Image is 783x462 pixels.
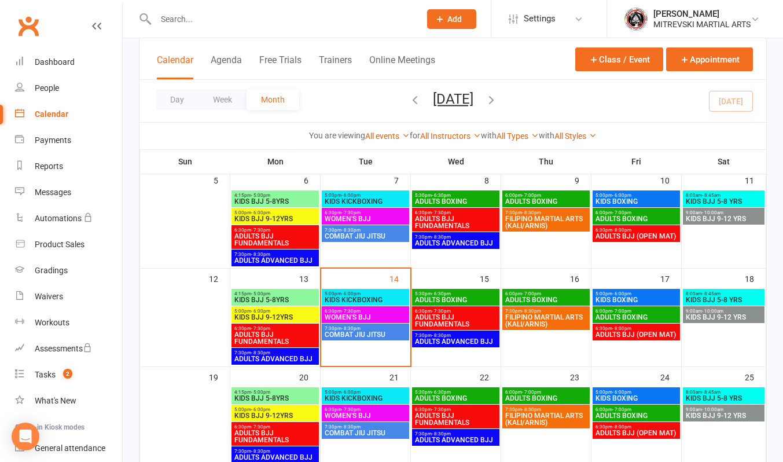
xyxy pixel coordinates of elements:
[341,407,361,412] span: - 7:30pm
[341,193,361,198] span: - 6:00pm
[324,193,407,198] span: 5:00pm
[324,309,407,314] span: 6:30pm
[522,193,541,198] span: - 7:00pm
[324,430,407,437] span: COMBAT JIU JITSU
[209,367,230,386] div: 19
[702,309,723,314] span: - 10:00am
[15,435,122,461] a: General attendance kiosk mode
[15,75,122,101] a: People
[234,412,317,419] span: KIDS BJJ 9-12YRS
[414,338,497,345] span: ADULTS ADVANCED BJJ
[575,47,663,71] button: Class / Event
[251,390,270,395] span: - 5:00pm
[682,149,766,174] th: Sat
[505,309,587,314] span: 7:30pm
[15,284,122,310] a: Waivers
[324,296,407,303] span: KIDS KICKBOXING
[432,210,451,215] span: - 7:30pm
[247,89,299,110] button: Month
[211,54,242,79] button: Agenda
[324,233,407,240] span: COMBAT JIU JITSU
[35,188,71,197] div: Messages
[522,291,541,296] span: - 7:00pm
[251,309,270,314] span: - 6:00pm
[234,331,317,345] span: ADULTS BJJ FUNDAMENTALS
[234,257,317,264] span: ADULTS ADVANCED BJJ
[234,355,317,362] span: ADULTS ADVANCED BJJ
[35,109,68,119] div: Calendar
[433,91,473,107] button: [DATE]
[341,291,361,296] span: - 6:00pm
[484,170,501,189] div: 8
[234,314,317,321] span: KIDS BJJ 9-12YRS
[410,131,420,140] strong: for
[15,362,122,388] a: Tasks 2
[595,412,678,419] span: ADULTS BOXING
[745,367,766,386] div: 25
[251,449,270,454] span: - 8:30pm
[595,193,678,198] span: 5:00pm
[35,396,76,405] div: What's New
[432,309,451,314] span: - 7:30pm
[321,149,411,174] th: Tue
[324,291,407,296] span: 5:00pm
[612,424,631,430] span: - 8:00pm
[745,269,766,288] div: 18
[624,8,648,31] img: thumb_image1560256005.png
[251,291,270,296] span: - 5:00pm
[251,326,270,331] span: - 7:30pm
[554,131,597,141] a: All Styles
[505,390,587,395] span: 6:00pm
[685,407,762,412] span: 9:00am
[234,326,317,331] span: 6:30pm
[324,326,407,331] span: 7:30pm
[157,54,193,79] button: Calendar
[234,424,317,430] span: 6:30pm
[612,291,631,296] span: - 6:00pm
[394,170,410,189] div: 7
[156,89,198,110] button: Day
[595,326,678,331] span: 6:30pm
[251,424,270,430] span: - 7:30pm
[501,149,591,174] th: Thu
[414,291,497,296] span: 5:30pm
[595,309,678,314] span: 6:00pm
[432,234,451,240] span: - 8:30pm
[152,11,412,27] input: Search...
[653,19,751,30] div: MITREVSKI MARTIAL ARTS
[595,228,678,233] span: 6:30pm
[505,296,587,303] span: ADULTS BOXING
[432,431,451,437] span: - 8:30pm
[251,407,270,412] span: - 6:00pm
[414,437,497,443] span: ADULTS ADVANCED BJJ
[234,449,317,454] span: 7:30pm
[234,228,317,233] span: 6:30pm
[35,344,92,353] div: Assessments
[595,331,678,338] span: ADULTS BJJ (OPEN MAT)
[12,423,39,450] div: Open Intercom Messenger
[685,390,762,395] span: 8:00am
[35,57,75,67] div: Dashboard
[389,269,410,288] div: 14
[234,210,317,215] span: 5:00pm
[324,390,407,395] span: 5:00pm
[447,14,462,24] span: Add
[209,269,230,288] div: 12
[653,9,751,19] div: [PERSON_NAME]
[524,6,556,32] span: Settings
[234,291,317,296] span: 4:15pm
[685,215,762,222] span: KIDS BJJ 9-12 YRS
[595,430,678,437] span: ADULTS BJJ (OPEN MAT)
[299,269,320,288] div: 13
[341,326,361,331] span: - 8:30pm
[414,431,497,437] span: 7:30pm
[319,54,352,79] button: Trainers
[432,291,451,296] span: - 6:30pm
[234,350,317,355] span: 7:30pm
[15,153,122,179] a: Reports
[702,193,720,198] span: - 8:45am
[702,291,720,296] span: - 8:45am
[341,424,361,430] span: - 8:30pm
[35,162,63,171] div: Reports
[432,407,451,412] span: - 7:30pm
